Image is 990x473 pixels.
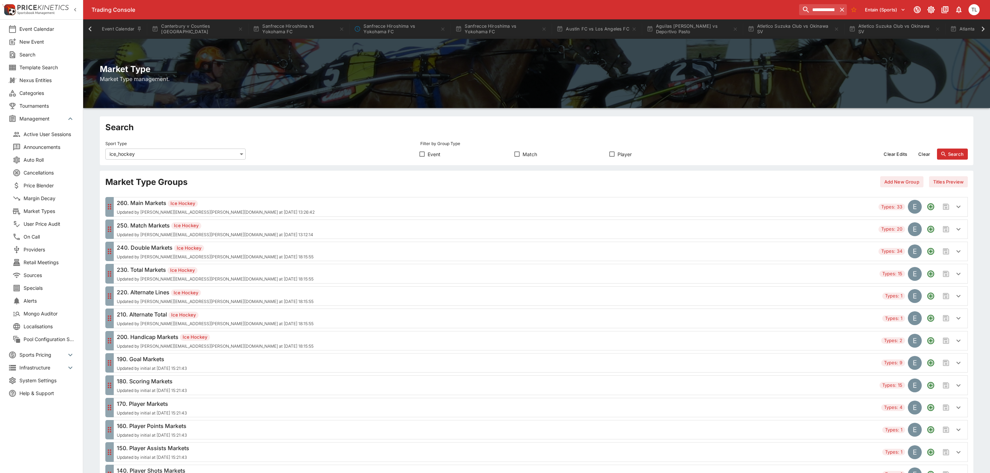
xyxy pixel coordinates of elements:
span: Player [617,151,632,158]
span: Pool Configuration Sets [24,336,75,343]
button: Add a new Market type to the group [925,223,937,235]
div: EVENT [908,222,922,236]
span: Specials [24,284,75,292]
span: Ice Hockey [168,312,199,319]
div: EVENT [908,401,922,414]
button: Add a new Market type to the group [925,357,937,369]
span: New Event [19,38,75,45]
span: Updated by [PERSON_NAME][EMAIL_ADDRESS][PERSON_NAME][DOMAIN_NAME] at [DATE] 13:12:14 [117,232,313,237]
button: Sanfrecce Hiroshima vs Yokohama FC [249,19,349,39]
button: Select Tenant [861,4,910,15]
span: Types: 15 [879,382,905,389]
h6: 210. Alternate Total [117,310,314,319]
h6: 240. Double Markets [117,243,314,252]
span: Types: 1 [882,427,905,434]
h6: 260. Main Markets [117,199,315,207]
span: Types: 1 [882,293,905,300]
p: Filter by Group Type [420,141,460,146]
button: Atletico Suzuka Club vs Okinawa SV [845,19,945,39]
span: Margin Decay [24,195,75,202]
div: EVENT [908,378,922,392]
span: Save changes to the Market Type group [940,290,952,302]
span: Updated by [PERSON_NAME][EMAIL_ADDRESS][PERSON_NAME][DOMAIN_NAME] at [DATE] 18:15:55 [117,255,314,259]
span: Tournaments [19,102,75,109]
div: EVENT [908,445,922,459]
button: Add a new Market type to the group [925,334,937,347]
button: Sanfrecce Hiroshima vs Yokohama FC [451,19,551,39]
button: Titles Preview [929,176,968,187]
button: Add a new Market type to the group [925,446,937,458]
h6: 200. Handicap Markets [117,333,314,341]
h6: 250. Match Markets [117,221,313,230]
span: Active User Sessions [24,131,75,138]
span: Ice Hockey [168,200,198,207]
span: Sports Pricing [19,351,66,358]
button: Add a new Market type to the group [925,312,937,324]
span: Types: 1 [882,315,905,322]
span: Search [19,51,75,58]
span: Save changes to the Market Type group [940,245,952,258]
h6: 170. Player Markets [117,400,187,408]
span: Event Calendar [19,25,75,33]
span: Announcements [24,143,75,151]
button: Notifications [953,3,965,16]
span: Updated by initial at [DATE] 15:21:43 [117,433,187,438]
span: Types: 15 [879,270,905,277]
button: Canterbury v Counties [GEOGRAPHIC_DATA] [148,19,247,39]
span: Ice Hockey [180,334,210,341]
button: Toggle light/dark mode [925,3,937,16]
span: Save changes to the Market Type group [940,446,952,458]
span: Save changes to the Market Type group [940,200,952,213]
span: Save changes to the Market Type group [940,334,952,347]
span: Types: 34 [878,248,905,255]
h6: 230. Total Markets [117,266,314,274]
span: Types: 1 [882,449,905,456]
div: EVENT [908,423,922,437]
span: Save changes to the Market Type group [940,423,952,436]
h2: Market Type Groups [105,177,187,187]
span: Types: 33 [878,204,905,211]
span: Price Blender [24,182,75,189]
p: Sport Type [105,141,127,146]
span: Categories [19,89,75,97]
button: Atletico Suzuka Club vs Okinawa SV [744,19,843,39]
span: Types: 20 [878,226,905,233]
h6: 220. Alternate Lines [117,288,314,296]
button: Clear [914,149,934,160]
button: Add a new Market type to the group [925,268,937,280]
span: Save changes to the Market Type group [940,401,952,414]
span: Help & Support [19,390,75,397]
span: Infrastructure [19,364,66,371]
button: No Bookmarks [848,4,859,15]
span: Auto Roll [24,156,75,163]
button: Connected to PK [911,3,923,16]
span: Ice Hockey [171,222,201,229]
div: EVENT [908,356,922,370]
button: Austin FC vs Los Angeles FC [552,19,641,39]
div: Trent Lewis [969,4,980,15]
span: Market Types [24,207,75,215]
span: Updated by initial at [DATE] 15:21:43 [117,411,187,416]
span: Types: 9 [881,359,905,366]
h2: Market Type [100,64,973,74]
span: Updated by initial at [DATE] 15:21:43 [117,455,189,460]
button: Sanfrecce Hiroshima vs Yokohama FC [350,19,450,39]
button: Add a new Market type to the group [925,423,937,436]
button: Trent Lewis [966,2,982,17]
div: EVENT [908,267,922,281]
span: Save changes to the Market Type group [940,312,952,324]
span: Updated by [PERSON_NAME][EMAIL_ADDRESS][PERSON_NAME][DOMAIN_NAME] at [DATE] 18:15:55 [117,277,314,282]
button: Documentation [939,3,951,16]
span: Updated by [PERSON_NAME][EMAIL_ADDRESS][PERSON_NAME][DOMAIN_NAME] at [DATE] 18:15:55 [117,321,314,326]
div: EVENT [908,311,922,325]
span: Alerts [24,297,75,304]
h6: 180. Scoring Markets [117,377,187,385]
img: Sportsbook Management [17,11,55,15]
div: ice_hockey [105,149,246,160]
span: Match [523,151,537,158]
button: Search [937,149,968,160]
span: Localisations [24,323,75,330]
div: EVENT [908,289,922,303]
div: EVENT [908,200,922,214]
div: EVENT [908,334,922,348]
